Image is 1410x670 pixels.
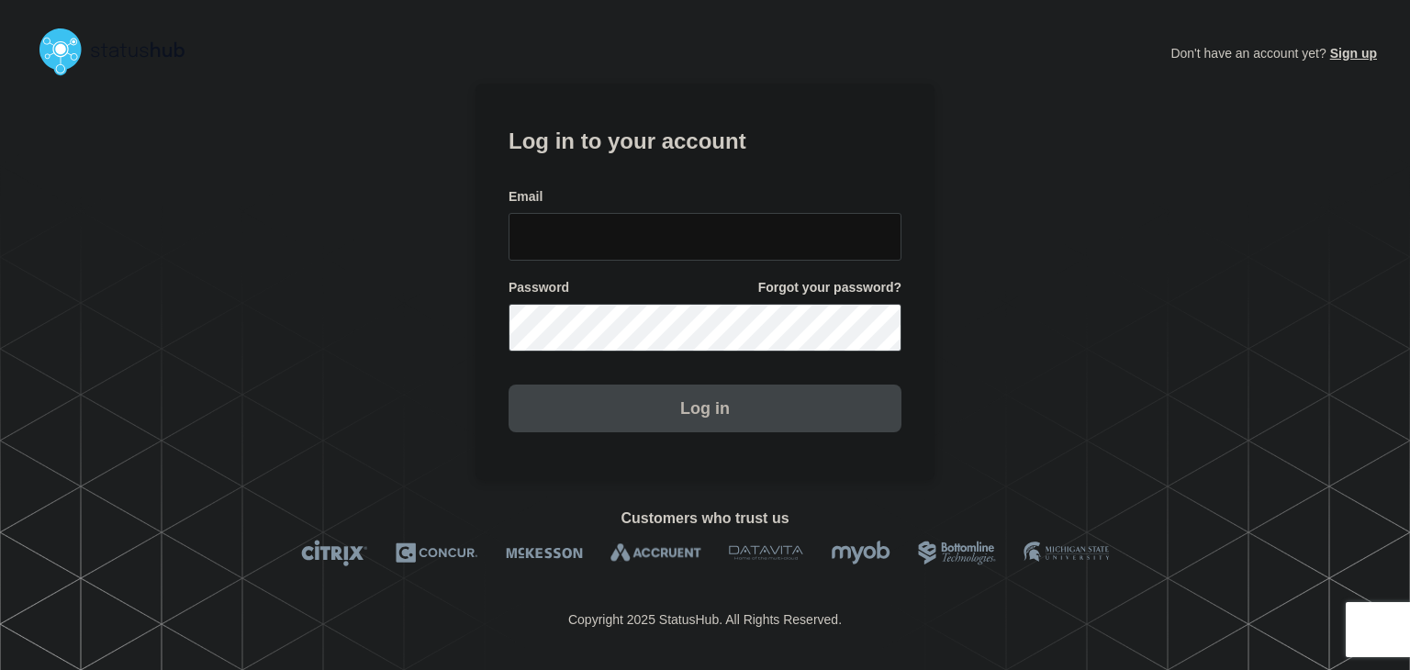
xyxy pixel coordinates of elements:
[509,213,901,261] input: email input
[506,540,583,566] img: McKesson logo
[918,540,996,566] img: Bottomline logo
[33,22,207,81] img: StatusHub logo
[831,540,890,566] img: myob logo
[509,304,901,352] input: password input
[509,188,543,206] span: Email
[301,540,368,566] img: Citrix logo
[758,279,901,296] a: Forgot your password?
[396,540,478,566] img: Concur logo
[729,540,803,566] img: DataVita logo
[509,385,901,432] button: Log in
[1024,540,1109,566] img: MSU logo
[1170,31,1377,75] p: Don't have an account yet?
[610,540,701,566] img: Accruent logo
[509,122,901,156] h1: Log in to your account
[568,612,842,627] p: Copyright 2025 StatusHub. All Rights Reserved.
[33,510,1377,527] h2: Customers who trust us
[1326,46,1377,61] a: Sign up
[509,279,569,296] span: Password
